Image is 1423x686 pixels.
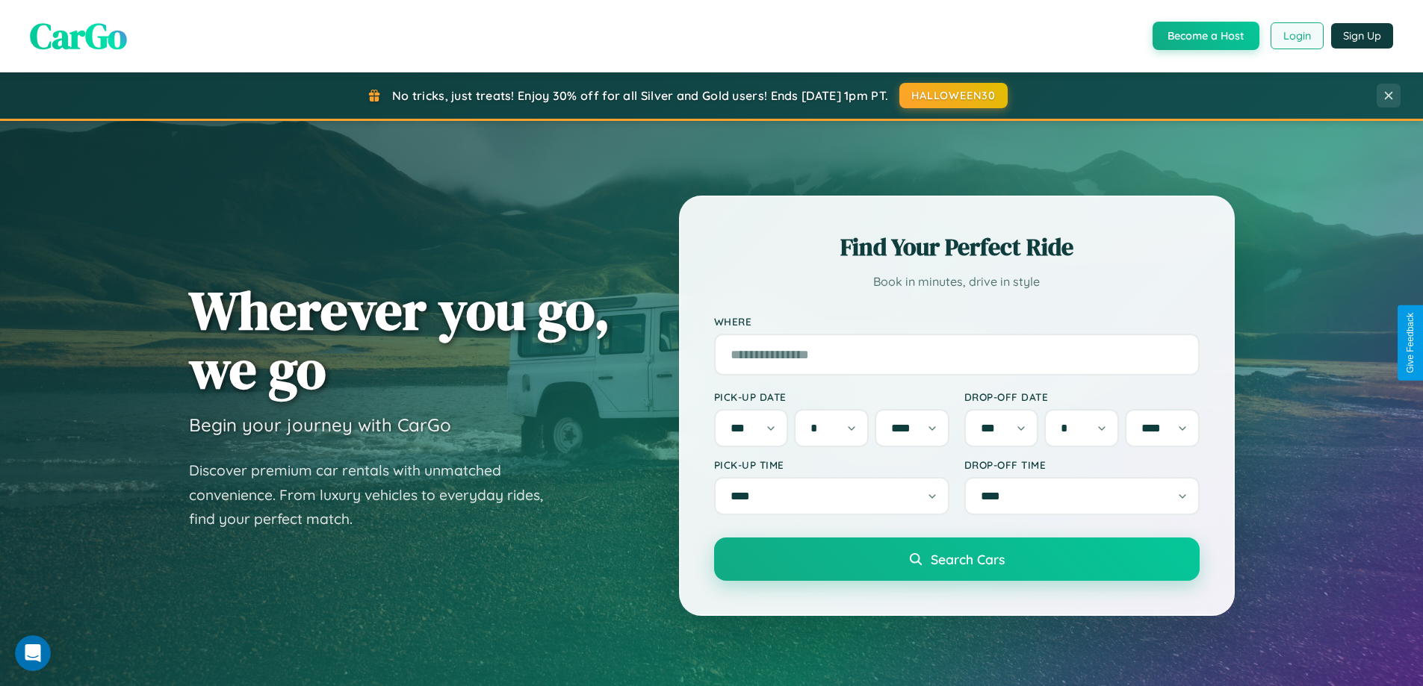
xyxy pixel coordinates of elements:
[714,231,1200,264] h2: Find Your Perfect Ride
[714,537,1200,581] button: Search Cars
[714,390,949,403] label: Pick-up Date
[392,88,888,103] span: No tricks, just treats! Enjoy 30% off for all Silver and Gold users! Ends [DATE] 1pm PT.
[1153,22,1259,50] button: Become a Host
[714,315,1200,328] label: Where
[30,11,127,60] span: CarGo
[964,390,1200,403] label: Drop-off Date
[15,635,51,671] iframe: Intercom live chat
[189,414,451,436] h3: Begin your journey with CarGo
[1331,23,1393,49] button: Sign Up
[189,281,610,399] h1: Wherever you go, we go
[1271,22,1324,49] button: Login
[899,83,1008,108] button: HALLOWEEN30
[964,458,1200,471] label: Drop-off Time
[931,551,1005,567] span: Search Cars
[189,458,562,531] p: Discover premium car rentals with unmatched convenience. From luxury vehicles to everyday rides, ...
[714,458,949,471] label: Pick-up Time
[714,271,1200,293] p: Book in minutes, drive in style
[1405,313,1416,373] div: Give Feedback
